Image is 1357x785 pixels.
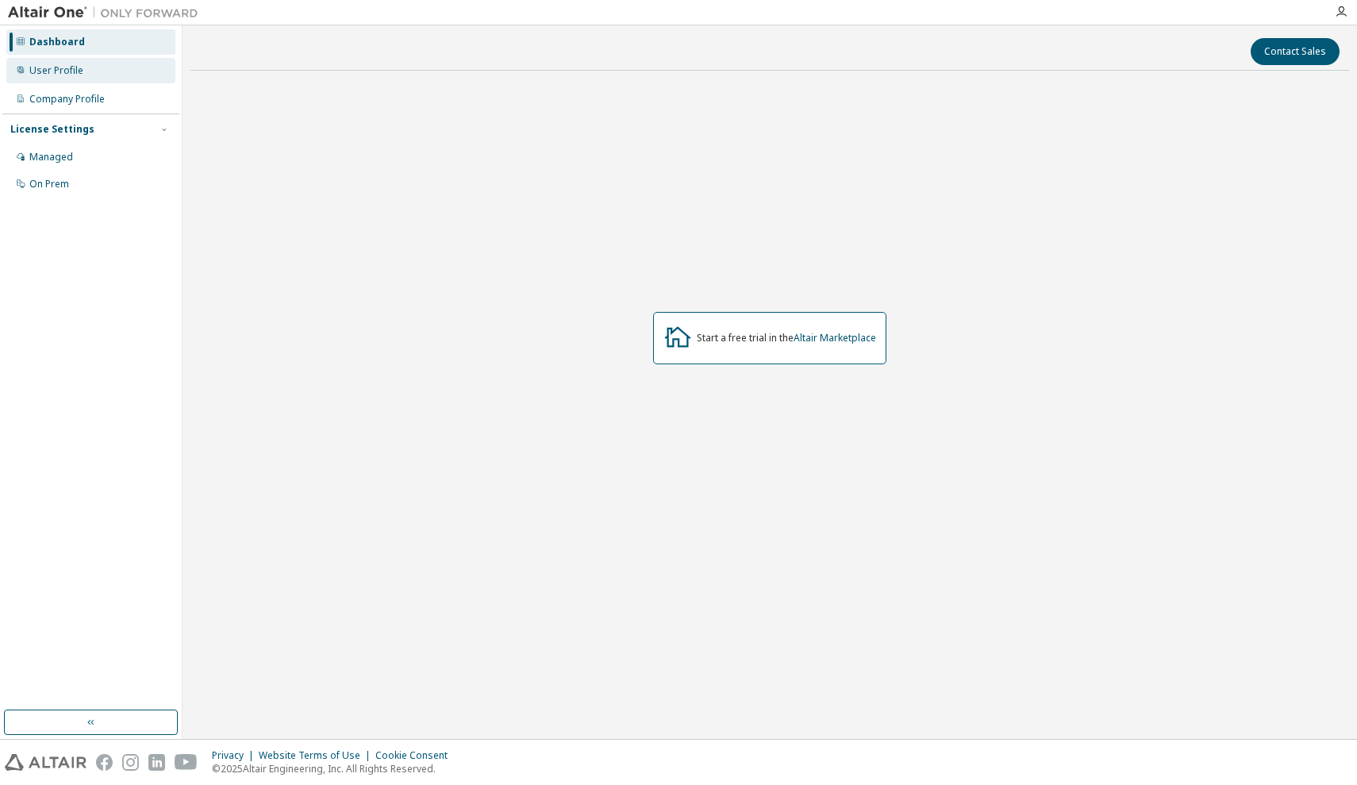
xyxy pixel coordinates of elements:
[212,749,259,762] div: Privacy
[259,749,375,762] div: Website Terms of Use
[29,64,83,77] div: User Profile
[122,754,139,771] img: instagram.svg
[1251,38,1340,65] button: Contact Sales
[29,178,69,190] div: On Prem
[697,332,876,344] div: Start a free trial in the
[5,754,86,771] img: altair_logo.svg
[794,331,876,344] a: Altair Marketplace
[212,762,457,775] p: © 2025 Altair Engineering, Inc. All Rights Reserved.
[29,93,105,106] div: Company Profile
[148,754,165,771] img: linkedin.svg
[96,754,113,771] img: facebook.svg
[29,36,85,48] div: Dashboard
[8,5,206,21] img: Altair One
[10,123,94,136] div: License Settings
[29,151,73,164] div: Managed
[175,754,198,771] img: youtube.svg
[375,749,457,762] div: Cookie Consent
